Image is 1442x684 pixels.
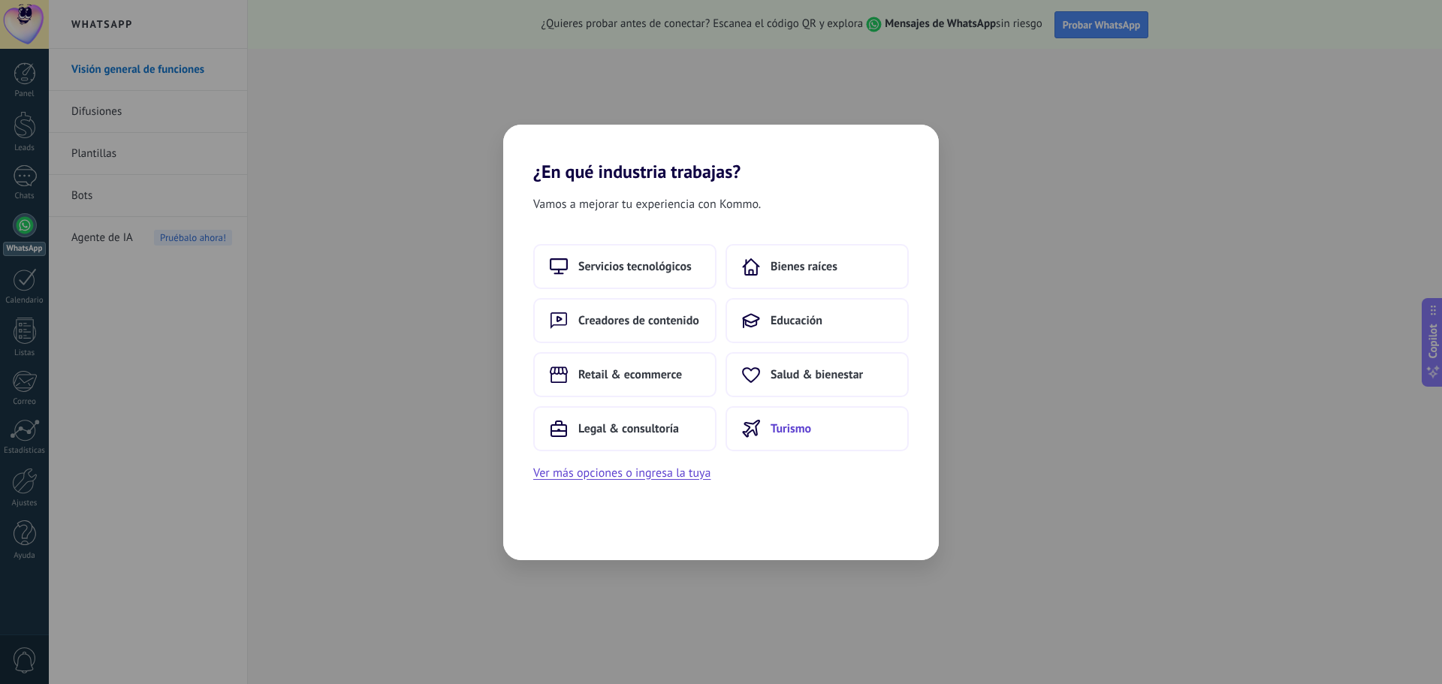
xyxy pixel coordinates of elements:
span: Salud & bienestar [771,367,863,382]
h2: ¿En qué industria trabajas? [503,125,939,182]
button: Creadores de contenido [533,298,716,343]
button: Legal & consultoría [533,406,716,451]
span: Educación [771,313,822,328]
button: Retail & ecommerce [533,352,716,397]
span: Vamos a mejorar tu experiencia con Kommo. [533,194,761,214]
button: Ver más opciones o ingresa la tuya [533,463,710,483]
span: Legal & consultoría [578,421,679,436]
span: Retail & ecommerce [578,367,682,382]
span: Bienes raíces [771,259,837,274]
span: Turismo [771,421,811,436]
button: Salud & bienestar [726,352,909,397]
span: Creadores de contenido [578,313,699,328]
button: Turismo [726,406,909,451]
button: Servicios tecnológicos [533,244,716,289]
button: Educación [726,298,909,343]
span: Servicios tecnológicos [578,259,692,274]
button: Bienes raíces [726,244,909,289]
